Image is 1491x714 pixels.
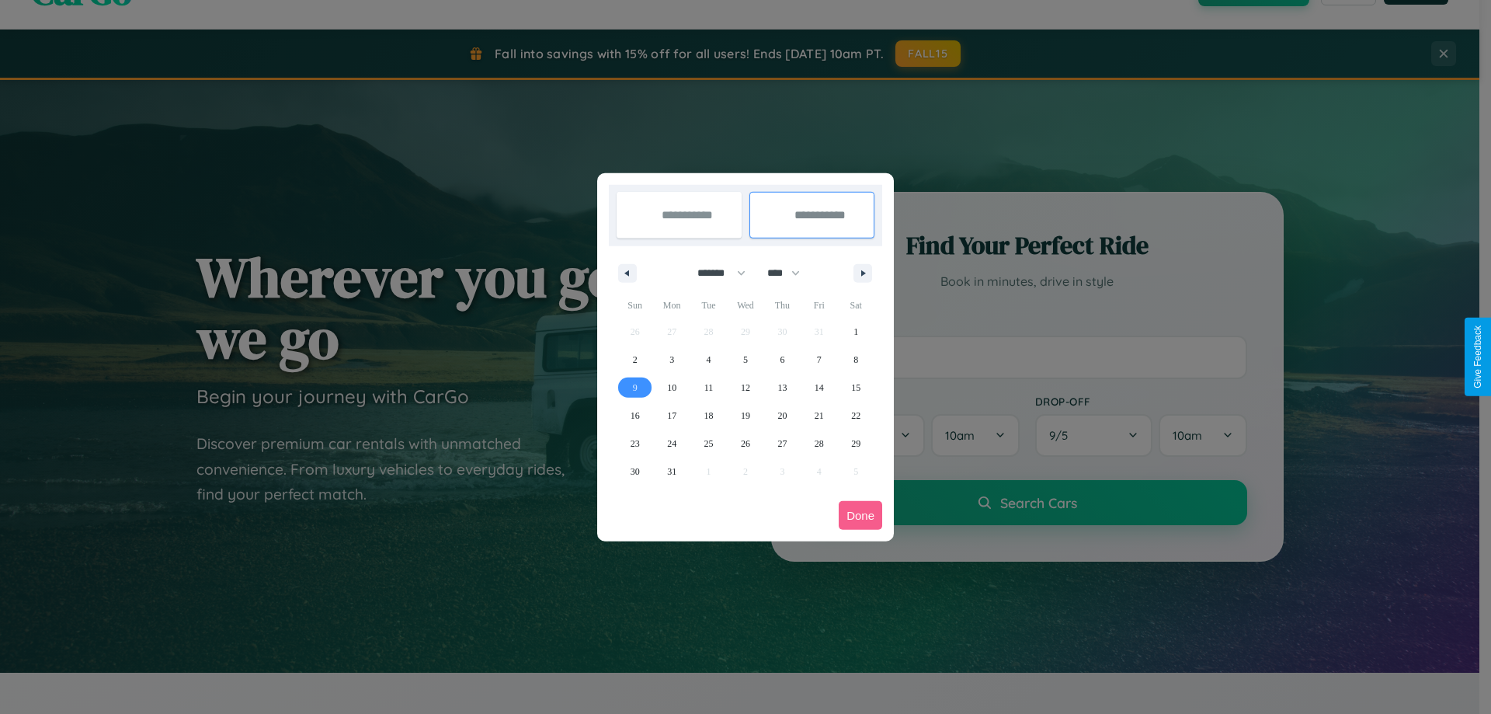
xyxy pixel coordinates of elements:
button: 15 [838,374,874,402]
button: 23 [617,430,653,458]
span: 15 [851,374,860,402]
span: 13 [777,374,787,402]
span: 8 [853,346,858,374]
span: 28 [815,430,824,458]
span: 14 [815,374,824,402]
span: Tue [690,293,727,318]
span: 31 [667,458,676,486]
button: 29 [838,430,874,458]
span: 30 [631,458,640,486]
button: 14 [801,374,837,402]
span: Sun [617,293,653,318]
button: 28 [801,430,837,458]
span: 19 [741,402,750,430]
span: 9 [633,374,638,402]
span: 25 [704,430,714,458]
span: 20 [777,402,787,430]
button: 11 [690,374,727,402]
span: 1 [853,318,858,346]
span: 29 [851,430,860,458]
span: 26 [741,430,750,458]
button: 27 [764,430,801,458]
button: 22 [838,402,874,430]
button: 12 [727,374,763,402]
button: 10 [653,374,690,402]
button: 24 [653,430,690,458]
button: 30 [617,458,653,486]
div: Give Feedback [1472,326,1483,388]
button: 9 [617,374,653,402]
span: 7 [817,346,822,374]
button: 25 [690,430,727,458]
span: 3 [669,346,674,374]
button: 5 [727,346,763,374]
span: 12 [741,374,750,402]
span: Thu [764,293,801,318]
button: 31 [653,458,690,486]
span: 2 [633,346,638,374]
button: Done [839,501,882,530]
span: 22 [851,402,860,430]
span: 6 [780,346,784,374]
span: 4 [707,346,711,374]
span: 24 [667,430,676,458]
button: 13 [764,374,801,402]
button: 21 [801,402,837,430]
button: 8 [838,346,874,374]
button: 1 [838,318,874,346]
span: 21 [815,402,824,430]
span: 23 [631,430,640,458]
button: 17 [653,402,690,430]
span: 10 [667,374,676,402]
button: 16 [617,402,653,430]
button: 19 [727,402,763,430]
span: 5 [743,346,748,374]
span: Fri [801,293,837,318]
span: 11 [704,374,714,402]
button: 7 [801,346,837,374]
span: Sat [838,293,874,318]
span: 17 [667,402,676,430]
button: 6 [764,346,801,374]
span: 27 [777,430,787,458]
button: 3 [653,346,690,374]
button: 18 [690,402,727,430]
span: 18 [704,402,714,430]
span: Wed [727,293,763,318]
button: 4 [690,346,727,374]
span: Mon [653,293,690,318]
button: 2 [617,346,653,374]
button: 26 [727,430,763,458]
span: 16 [631,402,640,430]
button: 20 [764,402,801,430]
